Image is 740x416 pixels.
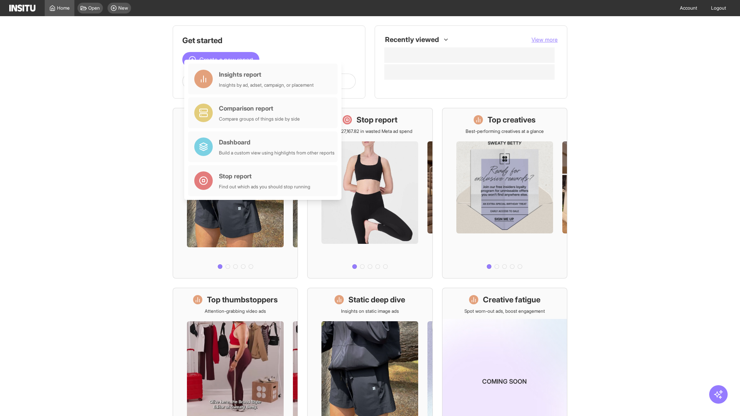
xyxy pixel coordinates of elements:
p: Save £27,167.82 in wasted Meta ad spend [327,128,412,134]
div: Insights by ad, adset, campaign, or placement [219,82,314,88]
a: Top creativesBest-performing creatives at a glance [442,108,567,278]
button: View more [531,36,558,44]
button: Create a new report [182,52,259,67]
div: Stop report [219,171,310,181]
div: Comparison report [219,104,300,113]
div: Build a custom view using highlights from other reports [219,150,335,156]
p: Best-performing creatives at a glance [466,128,544,134]
h1: Get started [182,35,356,46]
span: View more [531,36,558,43]
span: Open [88,5,100,11]
div: Dashboard [219,138,335,147]
span: Home [57,5,70,11]
h1: Top thumbstoppers [207,294,278,305]
a: What's live nowSee all active ads instantly [173,108,298,278]
img: Logo [9,5,35,12]
p: Attention-grabbing video ads [205,308,266,314]
h1: Stop report [357,114,397,125]
span: New [118,5,128,11]
a: Stop reportSave £27,167.82 in wasted Meta ad spend [307,108,432,278]
p: Insights on static image ads [341,308,399,314]
div: Find out which ads you should stop running [219,184,310,190]
div: Insights report [219,70,314,79]
h1: Top creatives [488,114,536,125]
div: Compare groups of things side by side [219,116,300,122]
span: Create a new report [199,55,253,64]
h1: Static deep dive [348,294,405,305]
